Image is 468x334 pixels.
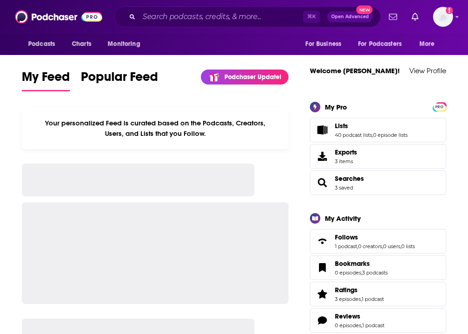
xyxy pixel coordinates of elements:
[22,35,67,53] button: open menu
[114,6,381,27] div: Search podcasts, credits, & more...
[22,108,289,149] div: Your personalized Feed is curated based on the Podcasts, Creators, Users, and Lists that you Follow.
[401,243,415,249] a: 0 lists
[313,150,331,163] span: Exports
[335,233,415,241] a: Follows
[335,122,348,130] span: Lists
[446,7,453,14] svg: Add a profile image
[303,11,320,23] span: ⌘ K
[335,148,357,156] span: Exports
[352,35,415,53] button: open menu
[310,229,446,254] span: Follows
[335,243,357,249] a: 1 podcast
[362,269,388,276] a: 3 podcasts
[313,124,331,136] a: Lists
[409,66,446,75] a: View Profile
[108,38,140,50] span: Monitoring
[358,243,382,249] a: 0 creators
[224,73,281,81] p: Podchaser Update!
[335,233,358,241] span: Follows
[373,132,408,138] a: 0 episode lists
[22,69,70,91] a: My Feed
[310,282,446,306] span: Ratings
[72,38,91,50] span: Charts
[28,38,55,50] span: Podcasts
[22,69,70,90] span: My Feed
[313,314,331,327] a: Reviews
[335,122,408,130] a: Lists
[313,235,331,248] a: Follows
[299,35,353,53] button: open menu
[101,35,152,53] button: open menu
[335,322,361,329] a: 0 episodes
[313,176,331,189] a: Searches
[372,132,373,138] span: ,
[81,69,158,90] span: Popular Feed
[15,8,102,25] img: Podchaser - Follow, Share and Rate Podcasts
[310,308,446,333] span: Reviews
[335,269,361,276] a: 0 episodes
[335,184,353,191] a: 3 saved
[335,286,384,294] a: Ratings
[419,38,435,50] span: More
[400,243,401,249] span: ,
[361,296,362,302] span: ,
[305,38,341,50] span: For Business
[310,255,446,280] span: Bookmarks
[413,35,446,53] button: open menu
[361,322,362,329] span: ,
[325,214,361,223] div: My Activity
[335,259,370,268] span: Bookmarks
[335,286,358,294] span: Ratings
[361,269,362,276] span: ,
[139,10,303,24] input: Search podcasts, credits, & more...
[385,9,401,25] a: Show notifications dropdown
[356,5,373,14] span: New
[408,9,422,25] a: Show notifications dropdown
[310,66,400,75] a: Welcome [PERSON_NAME]!
[325,103,347,111] div: My Pro
[327,11,373,22] button: Open AdvancedNew
[362,296,384,302] a: 1 podcast
[434,104,445,110] span: PRO
[66,35,97,53] a: Charts
[433,7,453,27] img: User Profile
[433,7,453,27] button: Show profile menu
[313,261,331,274] a: Bookmarks
[335,158,357,165] span: 3 items
[335,259,388,268] a: Bookmarks
[310,170,446,195] span: Searches
[433,7,453,27] span: Logged in as SkyHorsePub35
[335,132,372,138] a: 40 podcast lists
[335,174,364,183] a: Searches
[313,288,331,300] a: Ratings
[335,296,361,302] a: 3 episodes
[335,312,384,320] a: Reviews
[382,243,383,249] span: ,
[383,243,400,249] a: 0 users
[357,243,358,249] span: ,
[310,118,446,142] span: Lists
[310,144,446,169] a: Exports
[358,38,402,50] span: For Podcasters
[434,103,445,110] a: PRO
[335,312,360,320] span: Reviews
[362,322,384,329] a: 1 podcast
[331,15,369,19] span: Open Advanced
[81,69,158,91] a: Popular Feed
